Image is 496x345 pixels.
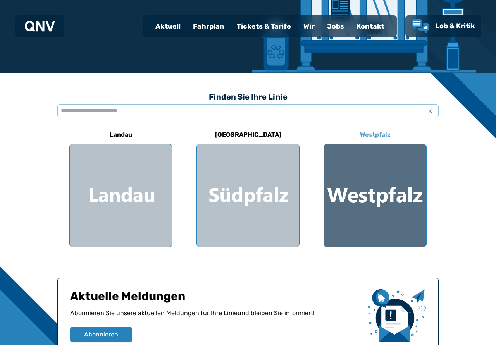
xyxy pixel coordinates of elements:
[357,129,394,141] h6: Westpfalz
[25,19,55,34] a: QNV Logo
[70,327,132,342] button: Abonnieren
[25,21,55,32] img: QNV Logo
[412,19,475,33] a: Lob & Kritik
[196,125,300,247] a: [GEOGRAPHIC_DATA] Region Südpfalz
[69,125,172,247] a: Landau Region Landau
[350,16,391,36] a: Kontakt
[57,88,439,105] h3: Finden Sie Ihre Linie
[297,16,321,36] a: Wir
[321,16,350,36] a: Jobs
[368,289,426,342] img: newsletter
[107,129,135,141] h6: Landau
[324,125,427,247] a: Westpfalz Region Westpfalz
[149,16,187,36] a: Aktuell
[231,16,297,36] a: Tickets & Tarife
[70,289,362,309] h1: Aktuelle Meldungen
[84,330,118,339] span: Abonnieren
[425,106,436,115] span: x
[187,16,231,36] a: Fahrplan
[70,309,362,327] p: Abonnieren Sie unsere aktuellen Meldungen für Ihre Linie und bleiben Sie informiert!
[212,129,284,141] h6: [GEOGRAPHIC_DATA]
[435,22,475,30] span: Lob & Kritik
